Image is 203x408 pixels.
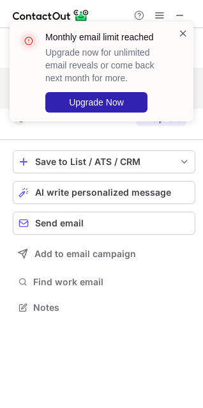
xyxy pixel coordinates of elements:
p: Upgrade now for unlimited email reveals or come back next month for more. [45,46,163,84]
div: Save to List / ATS / CRM [35,157,173,167]
span: Find work email [33,276,190,288]
button: Find work email [13,273,195,291]
span: Upgrade Now [69,97,124,107]
button: Add to email campaign [13,242,195,265]
span: AI write personalized message [35,187,171,198]
button: AI write personalized message [13,181,195,204]
span: Notes [33,302,190,313]
button: save-profile-one-click [13,150,195,173]
img: ContactOut v5.3.10 [13,8,89,23]
header: Monthly email limit reached [45,31,163,43]
img: error [19,31,39,51]
button: Send email [13,212,195,235]
button: Notes [13,299,195,317]
button: Upgrade Now [45,92,147,113]
span: Add to email campaign [34,249,136,259]
span: Send email [35,218,84,228]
